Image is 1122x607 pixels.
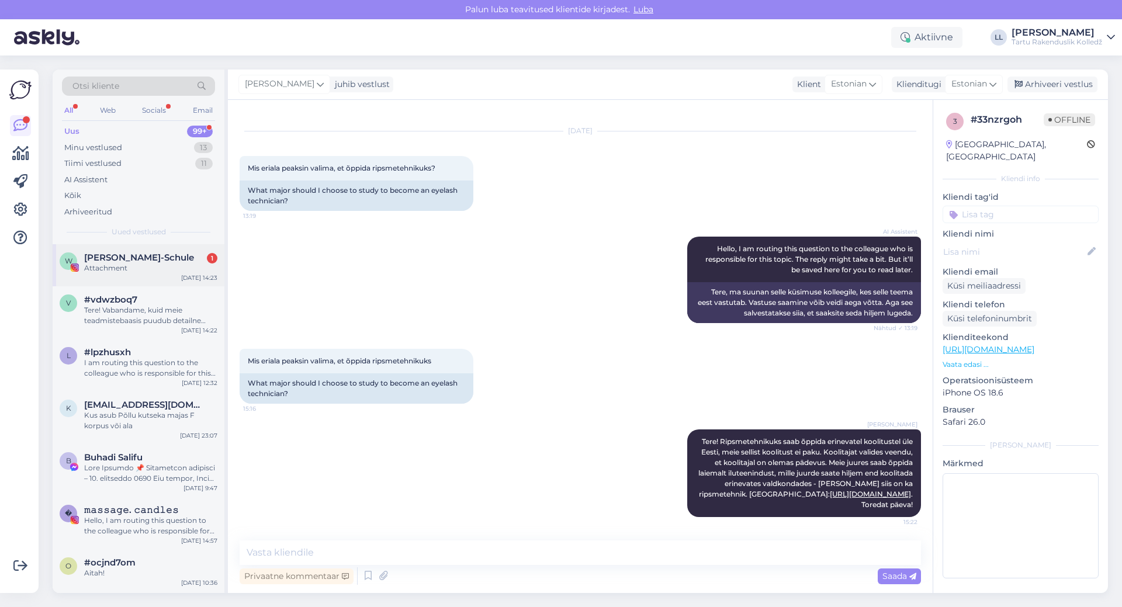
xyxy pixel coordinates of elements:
span: Mis eriala peaksin valima, et õppida ripsmetehnikuks [248,356,431,365]
p: Operatsioonisüsteem [943,374,1099,387]
span: [PERSON_NAME] [245,78,314,91]
div: I am routing this question to the colleague who is responsible for this topic. The reply might ta... [84,358,217,379]
span: Mis eriala peaksin valima, et õppida ripsmetehnikuks? [248,164,435,172]
span: #ocjnd7om [84,557,136,568]
div: Hello, I am routing this question to the colleague who is responsible for this topic. The reply m... [84,515,217,536]
div: Arhiveeri vestlus [1007,77,1097,92]
div: Klient [792,78,821,91]
span: [PERSON_NAME] [867,420,917,429]
div: Tere, ma suunan selle küsimuse kolleegile, kes selle teema eest vastutab. Vastuse saamine võib ve... [687,282,921,323]
div: [DATE] [240,126,921,136]
span: Hello, I am routing this question to the colleague who is responsible for this topic. The reply m... [705,244,915,274]
span: Uued vestlused [112,227,166,237]
div: juhib vestlust [330,78,390,91]
span: 15:16 [243,404,287,413]
span: Offline [1044,113,1095,126]
div: All [62,103,75,118]
p: Kliendi email [943,266,1099,278]
div: Küsi telefoninumbrit [943,311,1037,327]
p: Safari 26.0 [943,416,1099,428]
div: [DATE] 10:36 [181,578,217,587]
div: Tiimi vestlused [64,158,122,169]
div: AI Assistent [64,174,108,186]
span: Saada [882,571,916,581]
span: o [65,561,71,570]
span: l [67,351,71,360]
span: k [66,404,71,412]
a: [PERSON_NAME]Tartu Rakenduslik Kolledž [1012,28,1115,47]
span: AI Assistent [874,227,917,236]
div: [DATE] 14:57 [181,536,217,545]
div: Klienditugi [892,78,941,91]
span: 𝚖𝚊𝚜𝚜𝚊𝚐𝚎. 𝚌𝚊𝚗𝚍𝚕𝚎𝚜 [84,505,179,515]
div: Attachment [84,263,217,273]
div: Aitah! [84,568,217,578]
div: Tartu Rakenduslik Kolledž [1012,37,1102,47]
span: Tere! Ripsmetehnikuks saab õppida erinevatel koolitustel üle Eesti, meie sellist koolitust ei pak... [698,437,915,509]
div: [GEOGRAPHIC_DATA], [GEOGRAPHIC_DATA] [946,138,1087,163]
div: Arhiveeritud [64,206,112,218]
div: What major should I choose to study to become an eyelash technician? [240,373,473,404]
span: 3 [953,117,957,126]
div: [DATE] 14:23 [181,273,217,282]
div: Uus [64,126,79,137]
p: Vaata edasi ... [943,359,1099,370]
div: 1 [207,253,217,263]
div: [DATE] 14:22 [181,326,217,335]
div: Kus asub Põllu kutseka majas F korpus või ala [84,410,217,431]
div: Lore Ipsumdo 📌 Sitametcon adipisci – 10. elitseddo 0690 Eiu tempor, Incid utlabo etdol magn aliqu... [84,463,217,484]
span: v [66,299,71,307]
p: Märkmed [943,457,1099,470]
div: Tere! Vabandame, kuid meie teadmistebaasis puudub detailne informatsioon "Taristuteenused" aine t... [84,305,217,326]
span: Buhadi Salifu [84,452,143,463]
div: Küsi meiliaadressi [943,278,1026,294]
div: [PERSON_NAME] [1012,28,1102,37]
span: Estonian [831,78,867,91]
span: B [66,456,71,465]
a: [URL][DOMAIN_NAME] [830,490,911,498]
span: Luba [630,4,657,15]
span: � [65,509,72,518]
div: What major should I choose to study to become an eyelash technician? [240,181,473,211]
div: 11 [195,158,213,169]
div: # 33nzrgoh [971,113,1044,127]
div: [DATE] 9:47 [183,484,217,492]
p: Kliendi nimi [943,228,1099,240]
span: Nähtud ✓ 13:19 [874,324,917,332]
input: Lisa nimi [943,245,1085,258]
div: [PERSON_NAME] [943,440,1099,450]
p: iPhone OS 18.6 [943,387,1099,399]
img: Askly Logo [9,79,32,101]
span: Otsi kliente [72,80,119,92]
div: Minu vestlused [64,142,122,154]
span: #lpzhusxh [84,347,131,358]
span: karola.paalberg2@gmail.com [84,400,206,410]
div: Email [191,103,215,118]
a: [URL][DOMAIN_NAME] [943,344,1034,355]
p: Brauser [943,404,1099,416]
span: #vdwzboq7 [84,294,137,305]
div: Privaatne kommentaar [240,568,354,584]
div: 13 [194,142,213,154]
div: Kliendi info [943,174,1099,184]
p: Klienditeekond [943,331,1099,344]
span: W [65,256,72,265]
div: Aktiivne [891,27,962,48]
span: 13:19 [243,211,287,220]
div: Kõik [64,190,81,202]
input: Lisa tag [943,206,1099,223]
div: Web [98,103,118,118]
p: Kliendi tag'id [943,191,1099,203]
div: 99+ [187,126,213,137]
div: Socials [140,103,168,118]
p: Kliendi telefon [943,299,1099,311]
div: [DATE] 12:32 [182,379,217,387]
div: LL [991,29,1007,46]
span: Estonian [951,78,987,91]
div: [DATE] 23:07 [180,431,217,440]
span: 15:22 [874,518,917,526]
span: Werner-von-Siemens-Schule [84,252,194,263]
